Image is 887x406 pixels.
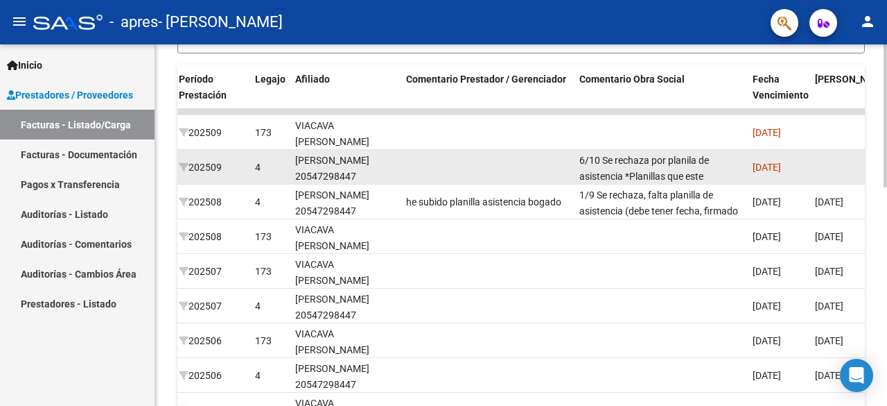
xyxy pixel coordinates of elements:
[295,74,330,85] span: Afiliado
[7,87,133,103] span: Prestadores / Proveedores
[753,162,781,173] span: [DATE]
[815,231,843,242] span: [DATE]
[579,155,732,261] span: 6/10 Se rechaza por planila de asistencia *Planillas que este borradas y luego escritas arriba nu...
[249,65,290,126] datatable-header-cell: Legajo
[815,266,843,277] span: [DATE]
[173,65,249,126] datatable-header-cell: Período Prestación
[753,231,781,242] span: [DATE]
[295,326,395,373] div: VIACAVA [PERSON_NAME] 20584405970
[179,335,222,346] span: 202506
[753,266,781,277] span: [DATE]
[295,361,395,393] div: [PERSON_NAME] 20547298447
[255,194,261,210] div: 4
[815,370,843,381] span: [DATE]
[255,74,286,85] span: Legajo
[295,153,395,185] div: [PERSON_NAME] 20547298447
[859,13,876,30] mat-icon: person
[579,74,685,85] span: Comentario Obra Social
[255,368,261,384] div: 4
[255,333,272,349] div: 173
[840,359,873,392] div: Open Intercom Messenger
[179,370,222,381] span: 202506
[809,65,872,126] datatable-header-cell: Fecha Confimado
[179,196,222,208] span: 202508
[579,189,738,327] span: 1/9 Se rechaza, falta planilla de asistencia (debe tener fecha, firmado y sellado (original no co...
[109,7,158,37] span: - apres
[747,65,809,126] datatable-header-cell: Fecha Vencimiento
[406,74,566,85] span: Comentario Prestador / Gerenciador
[295,257,395,304] div: VIACAVA [PERSON_NAME] 20584405970
[179,231,222,242] span: 202508
[295,222,395,269] div: VIACAVA [PERSON_NAME] 20584405970
[255,160,261,176] div: 4
[11,13,28,30] mat-icon: menu
[815,196,843,208] span: [DATE]
[179,162,222,173] span: 202509
[401,65,574,126] datatable-header-cell: Comentario Prestador / Gerenciador
[255,125,272,141] div: 173
[255,229,272,245] div: 173
[753,196,781,208] span: [DATE]
[753,370,781,381] span: [DATE]
[158,7,283,37] span: - [PERSON_NAME]
[815,335,843,346] span: [DATE]
[815,301,843,312] span: [DATE]
[406,196,561,208] span: he subido planilla asistencia bogado
[290,65,401,126] datatable-header-cell: Afiliado
[295,118,395,165] div: VIACAVA [PERSON_NAME] 20584405970
[179,74,227,101] span: Período Prestación
[255,298,261,314] div: 4
[753,74,809,101] span: Fecha Vencimiento
[179,266,222,277] span: 202507
[7,58,42,73] span: Inicio
[295,187,395,219] div: [PERSON_NAME] 20547298447
[179,127,222,138] span: 202509
[753,127,781,138] span: [DATE]
[295,291,395,323] div: [PERSON_NAME] 20547298447
[753,301,781,312] span: [DATE]
[255,264,272,280] div: 173
[574,65,747,126] datatable-header-cell: Comentario Obra Social
[753,335,781,346] span: [DATE]
[179,301,222,312] span: 202507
